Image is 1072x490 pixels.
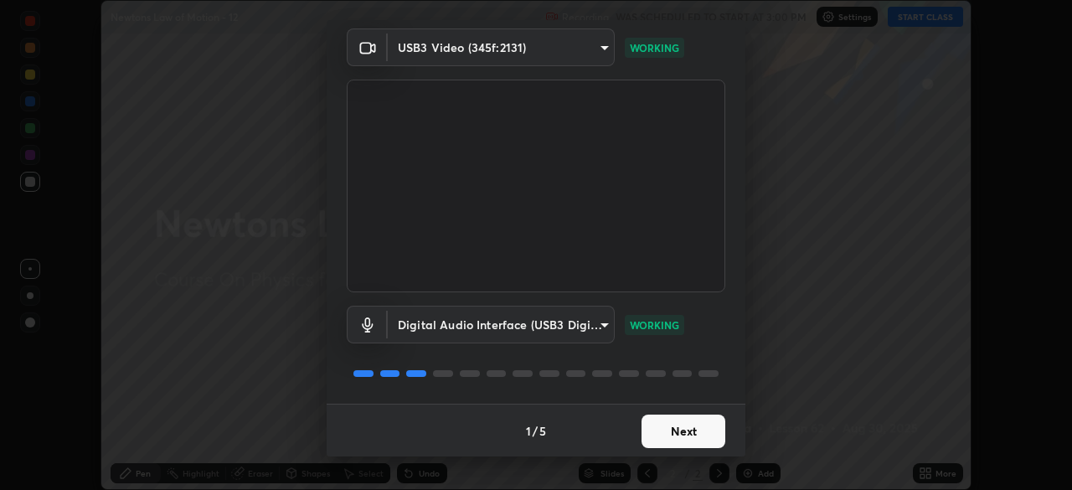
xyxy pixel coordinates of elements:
div: USB3 Video (345f:2131) [388,28,615,66]
p: WORKING [630,40,679,55]
h4: 5 [539,422,546,440]
h4: / [533,422,538,440]
p: WORKING [630,317,679,333]
div: USB3 Video (345f:2131) [388,306,615,343]
button: Next [642,415,725,448]
h4: 1 [526,422,531,440]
